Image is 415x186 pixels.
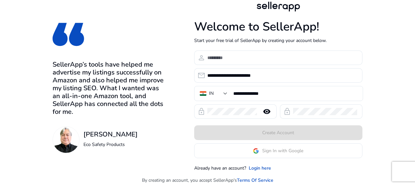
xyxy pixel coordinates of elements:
[249,165,271,172] a: Login here
[194,37,362,44] p: Start your free trial of SellerApp by creating your account below.
[83,131,138,138] h3: [PERSON_NAME]
[53,61,165,116] h3: SellerApp’s tools have helped me advertise my listings successfully on Amazon and also helped me ...
[197,72,205,79] span: email
[194,20,362,34] h1: Welcome to SellerApp!
[209,90,214,97] div: IN
[83,141,138,148] p: Eco Safety Products
[197,108,205,115] span: lock
[197,54,205,62] span: person
[283,108,291,115] span: lock
[194,165,246,172] p: Already have an account?
[259,108,275,115] mat-icon: remove_red_eye
[237,177,273,184] a: Terms Of Service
